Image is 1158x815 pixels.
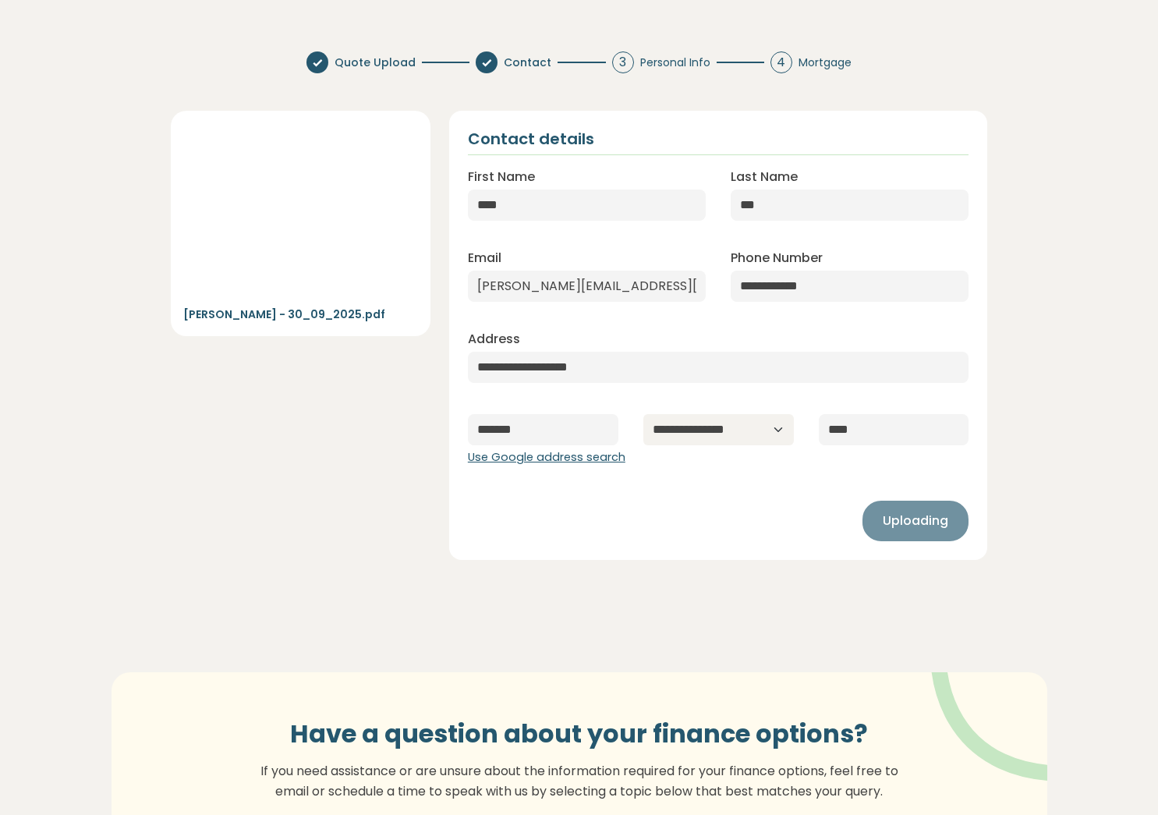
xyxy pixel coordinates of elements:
div: 3 [612,51,634,73]
img: vector [891,629,1094,781]
button: Use Google address search [468,449,625,466]
iframe: Uploaded Quote Preview [183,123,418,299]
label: Email [468,249,501,268]
span: Mortgage [799,55,852,71]
h2: Contact details [468,129,594,148]
div: 4 [770,51,792,73]
span: Contact [504,55,551,71]
label: Last Name [731,168,798,186]
span: Quote Upload [335,55,416,71]
label: Phone Number [731,249,823,268]
label: First Name [468,168,535,186]
p: If you need assistance or are unsure about the information required for your finance options, fee... [260,761,899,801]
label: Address [468,330,520,349]
p: [PERSON_NAME] - 30_09_2025.pdf [183,306,418,323]
span: Personal Info [640,55,710,71]
input: Enter email [468,271,706,302]
h3: Have a question about your finance options? [260,719,899,749]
